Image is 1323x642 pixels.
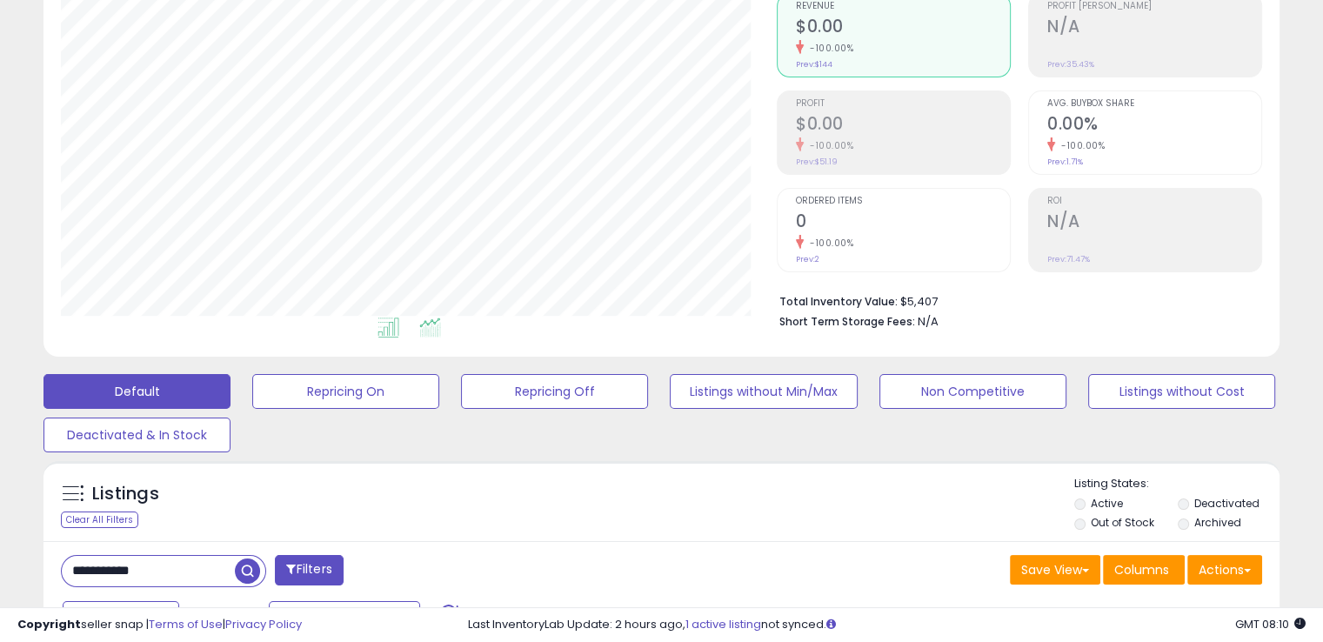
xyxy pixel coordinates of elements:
button: Columns [1103,555,1185,585]
span: Columns [1114,561,1169,578]
small: Prev: $144 [796,59,832,70]
a: 1 active listing [685,616,761,632]
button: Last 7 Days [63,601,179,631]
button: Save View [1010,555,1100,585]
small: -100.00% [1055,139,1105,152]
b: Total Inventory Value: [779,294,898,309]
a: Privacy Policy [225,616,302,632]
label: Out of Stock [1091,515,1154,530]
div: Last InventoryLab Update: 2 hours ago, not synced. [468,617,1306,633]
small: Prev: 1.71% [1047,157,1083,167]
small: Prev: 35.43% [1047,59,1094,70]
span: 2025-09-11 08:10 GMT [1235,616,1306,632]
span: N/A [918,313,939,330]
button: Listings without Cost [1088,374,1275,409]
button: Filters [275,555,343,585]
small: Prev: 71.47% [1047,254,1090,264]
small: -100.00% [804,139,853,152]
button: Listings without Min/Max [670,374,857,409]
button: Deactivated & In Stock [43,418,231,452]
p: Listing States: [1074,476,1280,492]
button: Aug-28 - Sep-03 [269,601,420,631]
h2: 0.00% [1047,114,1261,137]
h2: N/A [1047,211,1261,235]
small: -100.00% [804,237,853,250]
span: ROI [1047,197,1261,206]
span: Ordered Items [796,197,1010,206]
li: $5,407 [779,290,1249,311]
label: Archived [1193,515,1240,530]
h2: N/A [1047,17,1261,40]
h2: $0.00 [796,114,1010,137]
button: Default [43,374,231,409]
button: Non Competitive [879,374,1066,409]
span: Revenue [796,2,1010,11]
span: Avg. Buybox Share [1047,99,1261,109]
h5: Listings [92,482,159,506]
button: Repricing On [252,374,439,409]
small: Prev: $51.19 [796,157,838,167]
small: -100.00% [804,42,853,55]
div: Clear All Filters [61,512,138,528]
span: Profit [796,99,1010,109]
button: Actions [1187,555,1262,585]
a: Terms of Use [149,616,223,632]
strong: Copyright [17,616,81,632]
small: Prev: 2 [796,254,819,264]
b: Short Term Storage Fees: [779,314,915,329]
h2: 0 [796,211,1010,235]
button: Repricing Off [461,374,648,409]
h2: $0.00 [796,17,1010,40]
label: Active [1091,496,1123,511]
label: Deactivated [1193,496,1259,511]
span: Profit [PERSON_NAME] [1047,2,1261,11]
div: seller snap | | [17,617,302,633]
